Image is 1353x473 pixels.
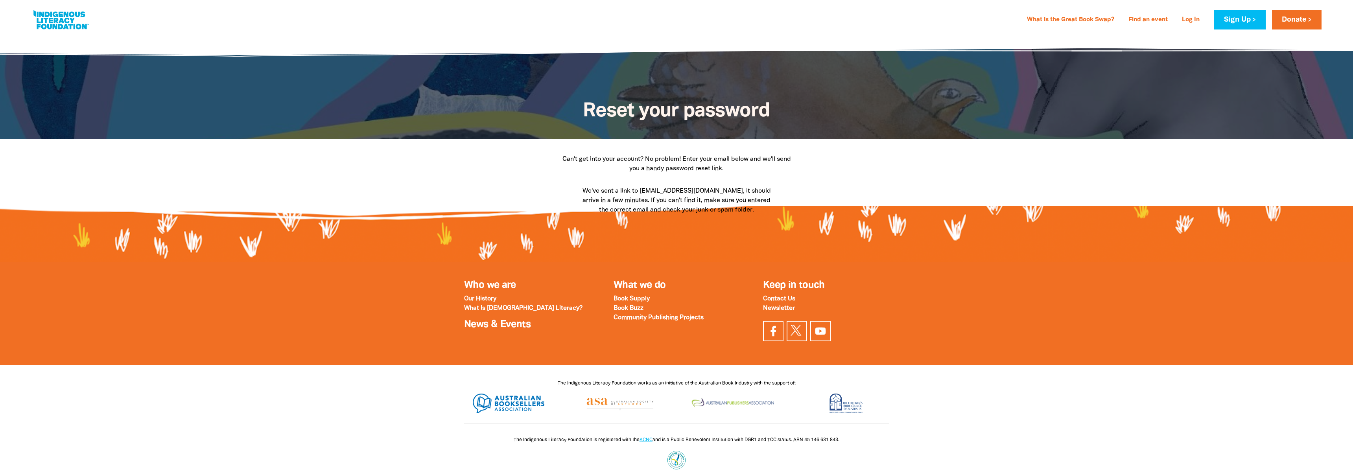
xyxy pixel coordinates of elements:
[810,321,831,341] a: Find us on YouTube
[578,186,775,215] p: We've sent a link to [EMAIL_ADDRESS][DOMAIN_NAME], it should arrive in a few minutes. If you can'...
[1177,14,1204,26] a: Log In
[614,306,643,311] a: Book Buzz
[1214,10,1265,29] a: Sign Up
[1124,14,1172,26] a: Find an event
[583,102,770,120] span: Reset your password
[763,321,783,341] a: Visit our facebook page
[640,438,653,442] a: ACNC
[514,438,839,442] span: The Indigenous Literacy Foundation is registered with the and is a Public Benevolent Institution ...
[614,281,666,290] a: What we do
[1022,14,1119,26] a: What is the Great Book Swap?
[763,306,795,311] a: Newsletter
[559,155,794,173] p: Can't get into your account? No problem! Enter your email below and we'll send you a handy passwo...
[464,281,516,290] a: Who we are
[614,315,704,320] a: Community Publishing Projects
[763,281,825,290] span: Keep in touch
[763,296,795,302] a: Contact Us
[787,321,807,341] a: Find us on Twitter
[464,320,531,329] a: News & Events
[614,296,650,302] a: Book Supply
[558,381,796,385] span: The Indigenous Literacy Foundation works as an initiative of the Australian Book Industry with th...
[464,296,496,302] a: Our History
[1272,10,1322,29] a: Donate
[464,306,582,311] a: What is [DEMOGRAPHIC_DATA] Literacy?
